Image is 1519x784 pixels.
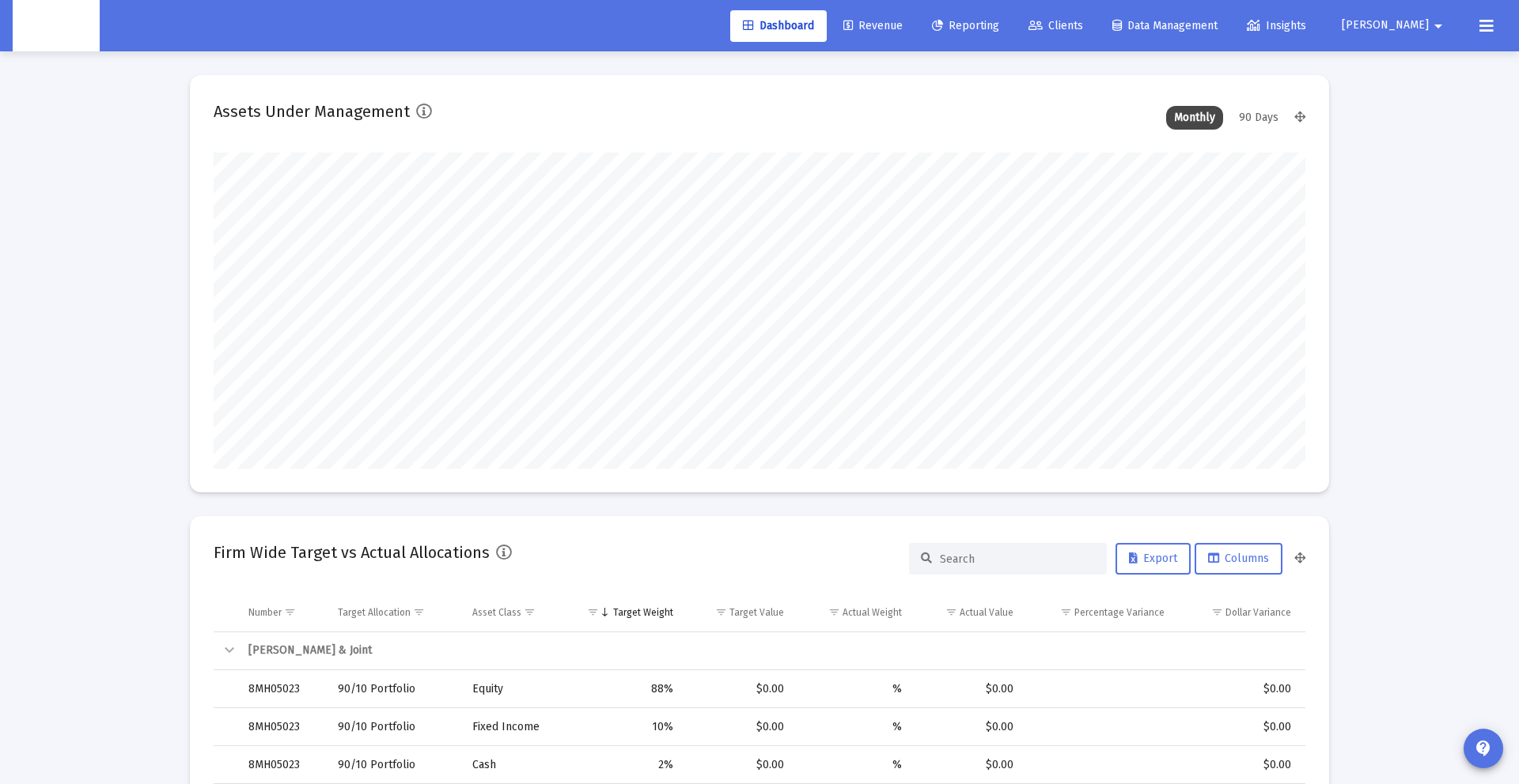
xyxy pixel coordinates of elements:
button: Columns [1195,543,1282,575]
td: Cash [461,746,566,784]
div: $0.00 [695,719,784,735]
button: Export [1116,543,1191,575]
div: Number [248,606,282,619]
div: $0.00 [1187,757,1291,773]
span: Show filter options for column 'Target Allocation' [413,606,425,618]
td: Column Actual Weight [795,594,914,631]
input: Search [940,552,1095,566]
span: Show filter options for column 'Percentage Variance' [1060,606,1072,618]
span: Columns [1208,552,1269,565]
span: Show filter options for column 'Target Weight' [587,606,599,618]
div: $0.00 [1187,719,1291,735]
div: % [806,719,903,735]
span: Show filter options for column 'Dollar Variance' [1211,606,1223,618]
div: Actual Value [960,606,1013,619]
td: Fixed Income [461,708,566,746]
span: Reporting [932,19,999,32]
td: Column Dollar Variance [1176,594,1305,631]
td: Collapse [214,632,237,670]
div: % [806,757,903,773]
span: Insights [1247,19,1306,32]
td: Column Target Weight [566,594,684,631]
a: Dashboard [730,10,827,42]
span: Export [1129,552,1177,565]
div: % [806,681,903,697]
div: Actual Weight [843,606,902,619]
td: Column Target Allocation [327,594,461,631]
a: Data Management [1100,10,1230,42]
div: $0.00 [924,681,1013,697]
td: Column Number [237,594,327,631]
div: $0.00 [924,757,1013,773]
div: 2% [577,757,672,773]
a: Revenue [831,10,915,42]
div: 10% [577,719,672,735]
h2: Firm Wide Target vs Actual Allocations [214,540,490,565]
span: Show filter options for column 'Actual Value' [945,606,957,618]
span: Show filter options for column 'Number' [284,606,296,618]
div: $0.00 [1187,681,1291,697]
div: $0.00 [924,719,1013,735]
img: Dashboard [25,10,88,42]
div: Data grid [214,594,1305,784]
td: 8MH05023 [237,746,327,784]
div: Dollar Variance [1225,606,1291,619]
mat-icon: contact_support [1474,739,1493,758]
td: 8MH05023 [237,670,327,708]
div: Target Weight [613,606,673,619]
div: [PERSON_NAME] & Joint [248,643,1291,658]
span: Data Management [1112,19,1218,32]
td: 90/10 Portfolio [327,708,461,746]
span: Show filter options for column 'Target Value' [715,606,727,618]
div: $0.00 [695,757,784,773]
span: Revenue [843,19,903,32]
td: 90/10 Portfolio [327,746,461,784]
a: Insights [1234,10,1319,42]
span: Show filter options for column 'Actual Weight' [828,606,840,618]
a: Reporting [919,10,1012,42]
div: Target Allocation [338,606,411,619]
div: 88% [577,681,672,697]
div: Target Value [729,606,784,619]
div: 90 Days [1231,106,1286,130]
a: Clients [1016,10,1096,42]
td: Equity [461,670,566,708]
div: Percentage Variance [1074,606,1165,619]
div: Monthly [1166,106,1223,130]
td: Column Target Value [684,594,795,631]
td: Column Actual Value [913,594,1025,631]
td: 8MH05023 [237,708,327,746]
button: [PERSON_NAME] [1323,9,1467,41]
div: Asset Class [472,606,521,619]
mat-icon: arrow_drop_down [1429,10,1448,42]
span: Clients [1028,19,1083,32]
span: Dashboard [743,19,814,32]
td: 90/10 Portfolio [327,670,461,708]
div: $0.00 [695,681,784,697]
td: Column Percentage Variance [1025,594,1176,631]
span: Show filter options for column 'Asset Class' [524,606,536,618]
h2: Assets Under Management [214,99,410,124]
span: [PERSON_NAME] [1342,19,1429,32]
td: Column Asset Class [461,594,566,631]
